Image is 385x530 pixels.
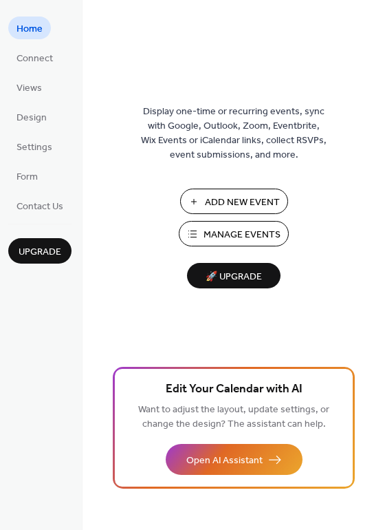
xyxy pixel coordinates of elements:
[141,105,327,162] span: Display one-time or recurring events, sync with Google, Outlook, Zoom, Eventbrite, Wix Events or ...
[16,111,47,125] span: Design
[179,221,289,246] button: Manage Events
[16,22,43,36] span: Home
[166,444,302,475] button: Open AI Assistant
[8,76,50,98] a: Views
[19,245,61,259] span: Upgrade
[8,135,60,158] a: Settings
[16,52,53,66] span: Connect
[8,238,71,264] button: Upgrade
[8,165,46,187] a: Form
[16,170,38,184] span: Form
[8,17,51,39] a: Home
[16,81,42,96] span: Views
[8,105,55,128] a: Design
[205,195,280,210] span: Add New Event
[186,454,263,468] span: Open AI Assistant
[180,189,288,214] button: Add New Event
[8,46,61,69] a: Connect
[138,401,329,434] span: Want to adjust the layout, update settings, or change the design? The assistant can help.
[203,228,280,242] span: Manage Events
[195,268,272,286] span: 🚀 Upgrade
[8,194,71,217] a: Contact Us
[16,200,63,214] span: Contact Us
[16,140,52,155] span: Settings
[166,380,302,399] span: Edit Your Calendar with AI
[187,263,280,288] button: 🚀 Upgrade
